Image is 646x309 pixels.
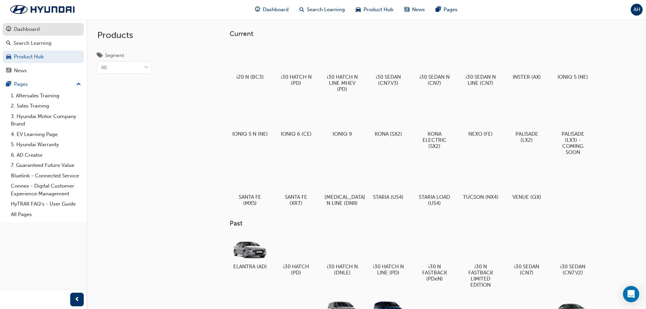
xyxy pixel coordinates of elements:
[322,233,363,278] a: i30 HATCH N (DNLE)
[460,100,501,139] a: NEXO (FE)
[14,80,28,88] div: Pages
[276,100,316,139] a: IONIQ 6 (CE)
[371,131,406,137] h5: KONA (SX2)
[463,264,498,288] h5: i30 N FASTBACK LIMITED EDITION
[364,6,393,14] span: Product Hub
[276,43,316,89] a: i30 HATCH N (PD)
[350,3,399,17] a: car-iconProduct Hub
[8,101,84,111] a: 2. Sales Training
[430,3,463,17] a: pages-iconPages
[105,52,124,59] div: Segment
[278,194,314,206] h5: SANTA FE (XRT)
[463,194,498,200] h5: TUCSON (NX4)
[371,74,406,86] h5: i30 SEDAN (CN7.V3)
[414,100,455,152] a: KONA ELECTRIC (SX2)
[230,233,270,272] a: ELANTRA (AD)
[506,100,547,146] a: PALISADE (LX2)
[232,131,268,137] h5: IONIQ 5 N (NE)
[278,264,314,276] h5: i30 HATCH (PD)
[8,91,84,101] a: 1. Aftersales Training
[460,43,501,89] a: i30 SEDAN N LINE (CN7)
[97,30,152,41] h2: Products
[417,264,452,282] h5: i30 N FASTBACK (PDeN)
[552,233,593,278] a: i30 SEDAN (CN7.V2)
[263,6,289,14] span: Dashboard
[230,30,615,38] h3: Current
[75,295,80,304] span: prev-icon
[278,74,314,86] h5: i30 HATCH N (PD)
[325,74,360,92] h5: i30 HATCH N LINE MHEV (PD)
[417,131,452,149] h5: KONA ELECTRIC (SX2)
[255,5,260,14] span: guage-icon
[3,37,84,50] a: Search Learning
[417,194,452,206] h5: STARIA LOAD (US4)
[232,74,268,80] h5: i20 N (BC3)
[8,199,84,209] a: HyTRAK FAQ's - User Guide
[8,139,84,150] a: 5. Hyundai Warranty
[356,5,361,14] span: car-icon
[460,233,501,291] a: i30 N FASTBACK LIMITED EDITION
[506,43,547,82] a: INSTER (AX)
[307,6,345,14] span: Search Learning
[14,39,52,47] div: Search Learning
[414,233,455,285] a: i30 N FASTBACK (PDeN)
[399,3,430,17] a: news-iconNews
[509,194,545,200] h5: VENUE (QX)
[325,264,360,276] h5: i30 HATCH N (DNLE)
[14,67,27,75] div: News
[278,131,314,137] h5: IONIQ 6 (CE)
[509,131,545,143] h5: PALISADE (LX2)
[368,43,409,89] a: i30 SEDAN (CN7.V3)
[368,100,409,139] a: KONA (SX2)
[8,171,84,181] a: Bluelink - Connected Service
[322,100,363,139] a: IONIQ 9
[371,264,406,276] h5: i30 HATCH N LINE (PD)
[460,163,501,202] a: TUCSON (NX4)
[3,22,84,78] button: DashboardSearch LearningProduct HubNews
[463,131,498,137] h5: NEXO (FE)
[8,209,84,220] a: All Pages
[6,68,11,74] span: news-icon
[8,150,84,160] a: 6. AD Creator
[3,51,84,63] a: Product Hub
[6,26,11,33] span: guage-icon
[555,74,591,80] h5: IONIQ 5 (NE)
[322,163,363,209] a: [MEDICAL_DATA] N LINE (DN8)
[555,131,591,155] h5: PALISADE (LX3) - COMING SOON
[371,194,406,200] h5: STARIA (US4)
[444,6,457,14] span: Pages
[76,80,81,89] span: up-icon
[232,264,268,270] h5: ELANTRA (AD)
[8,181,84,199] a: Connex - Digital Customer Experience Management
[230,43,270,82] a: i20 N (BC3)
[631,4,643,16] button: AH
[322,43,363,95] a: i30 HATCH N LINE MHEV (PD)
[436,5,441,14] span: pages-icon
[14,25,40,33] div: Dashboard
[101,64,107,72] div: All
[294,3,350,17] a: search-iconSearch Learning
[412,6,425,14] span: News
[3,2,81,17] img: Trak
[325,194,360,206] h5: [MEDICAL_DATA] N LINE (DN8)
[6,54,11,60] span: car-icon
[404,5,409,14] span: news-icon
[414,43,455,89] a: i30 SEDAN N (CN7)
[3,64,84,77] a: News
[230,100,270,139] a: IONIQ 5 N (NE)
[368,233,409,278] a: i30 HATCH N LINE (PD)
[8,160,84,171] a: 7. Guaranteed Future Value
[299,5,304,14] span: search-icon
[623,286,639,302] div: Open Intercom Messenger
[232,194,268,206] h5: SANTA FE (MX5)
[276,163,316,209] a: SANTA FE (XRT)
[552,100,593,158] a: PALISADE (LX3) - COMING SOON
[506,163,547,202] a: VENUE (QX)
[414,163,455,209] a: STARIA LOAD (US4)
[144,63,149,72] span: down-icon
[3,78,84,91] button: Pages
[555,264,591,276] h5: i30 SEDAN (CN7.V2)
[97,53,102,59] span: tags-icon
[509,264,545,276] h5: i30 SEDAN (CN7)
